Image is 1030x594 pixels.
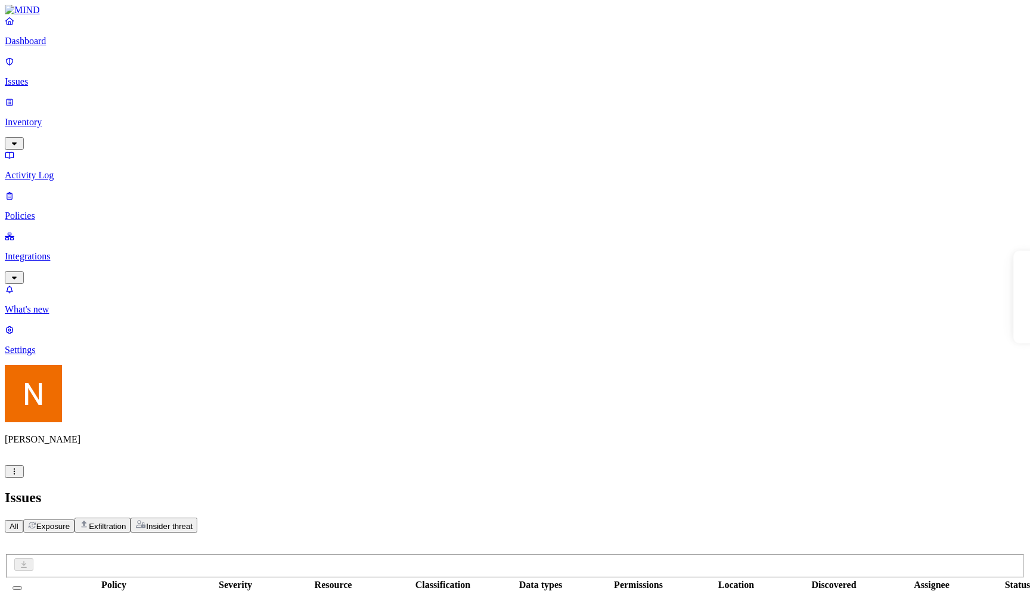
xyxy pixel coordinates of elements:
div: Data types [493,580,588,590]
div: Discovered [786,580,882,590]
img: MIND [5,5,40,16]
a: MIND [5,5,1025,16]
span: All [10,522,18,531]
span: Exposure [36,522,70,531]
div: Policy [30,580,197,590]
a: Dashboard [5,16,1025,47]
a: Settings [5,324,1025,355]
a: What's new [5,284,1025,315]
p: Policies [5,211,1025,221]
div: Permissions [591,580,686,590]
a: Inventory [5,97,1025,148]
p: Inventory [5,117,1025,128]
h2: Issues [5,490,1025,506]
img: Nitai Mishary [5,365,62,422]
div: Resource [274,580,393,590]
p: Settings [5,345,1025,355]
p: Activity Log [5,170,1025,181]
div: Assignee [884,580,979,590]
a: Policies [5,190,1025,221]
p: What's new [5,304,1025,315]
span: Exfiltration [89,522,126,531]
p: Dashboard [5,36,1025,47]
div: Location [688,580,784,590]
button: Select all [13,586,22,590]
p: [PERSON_NAME] [5,434,1025,445]
a: Activity Log [5,150,1025,181]
p: Integrations [5,251,1025,262]
span: Insider threat [146,522,193,531]
p: Issues [5,76,1025,87]
div: Severity [200,580,271,590]
a: Integrations [5,231,1025,282]
div: Classification [395,580,491,590]
a: Issues [5,56,1025,87]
